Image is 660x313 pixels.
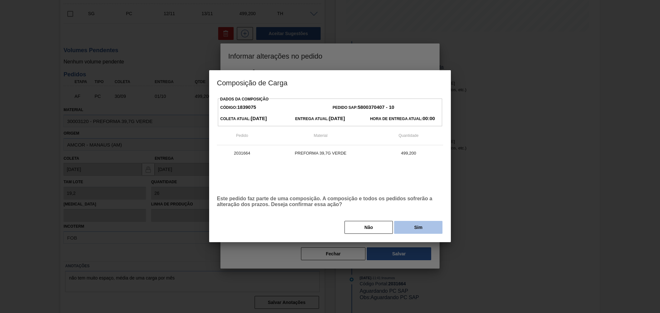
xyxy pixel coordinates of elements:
[295,117,345,121] span: Entrega Atual:
[370,117,435,121] span: Hora de Entrega Atual:
[217,145,267,161] td: 2031664
[399,133,419,138] span: Quantidade
[220,105,256,110] span: Código:
[394,221,442,234] button: Sim
[374,145,443,161] td: 499,200
[358,104,394,110] strong: 5800370407 - 10
[251,116,267,121] strong: [DATE]
[267,145,374,161] td: PREFORMA 39,7G VERDE
[237,104,256,110] strong: 1839075
[209,70,451,95] h3: Composição de Carga
[236,133,248,138] span: Pedido
[329,116,345,121] strong: [DATE]
[220,97,268,101] label: Dados da Composição
[220,117,267,121] span: Coleta Atual:
[345,221,393,234] button: Não
[333,105,394,110] span: Pedido SAP:
[217,196,443,207] p: Este pedido faz parte de uma composição. A composição e todos os pedidos sofrerão a alteração dos...
[314,133,328,138] span: Material
[422,116,435,121] strong: 00:00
